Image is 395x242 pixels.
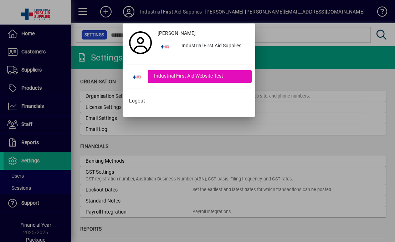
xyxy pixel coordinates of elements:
div: Industrial First Aid Supplies [176,40,252,53]
div: Industrial First Aid Website Test [148,70,252,83]
button: Industrial First Aid Website Test [126,70,252,83]
a: Profile [126,36,155,49]
button: Logout [126,95,252,107]
span: [PERSON_NAME] [158,30,196,37]
span: Logout [129,97,145,105]
button: Industrial First Aid Supplies [155,40,252,53]
a: [PERSON_NAME] [155,27,252,40]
